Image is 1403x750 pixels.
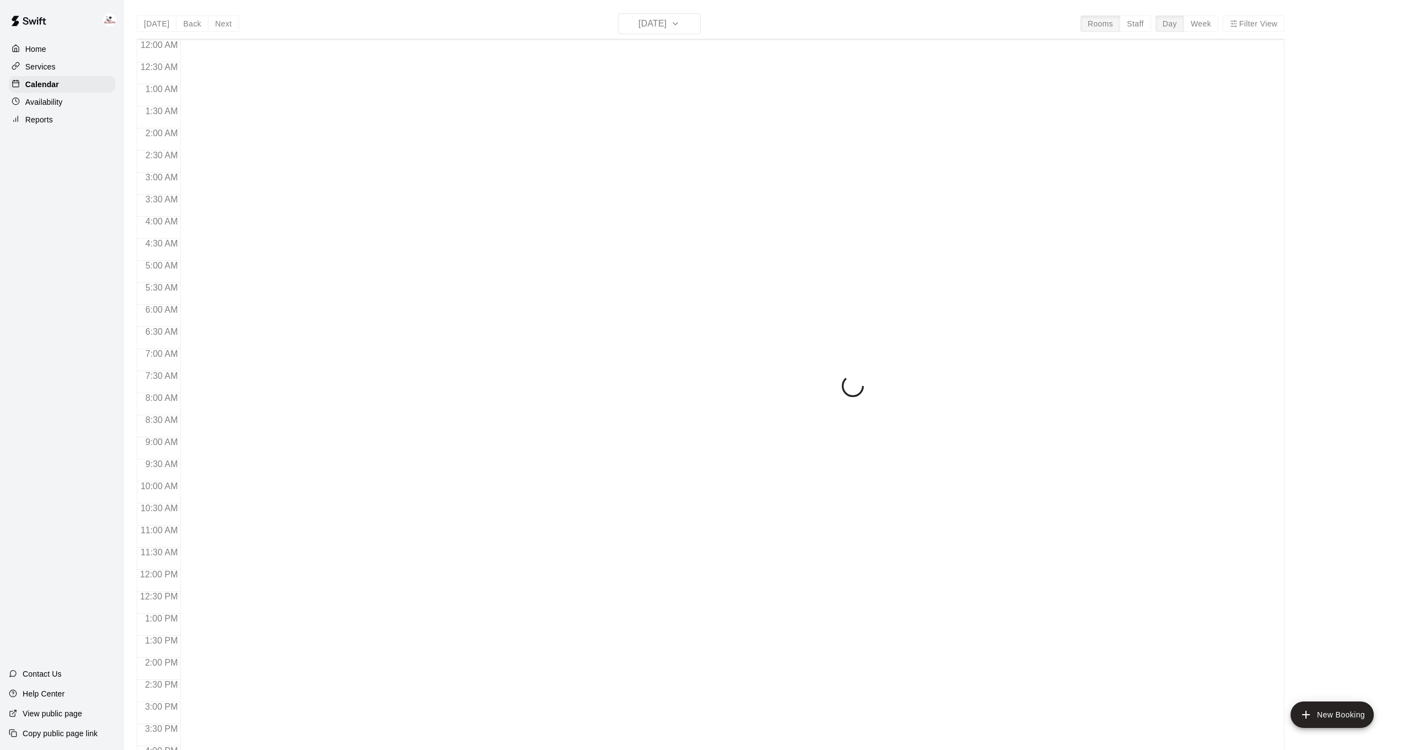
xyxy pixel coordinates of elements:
span: 10:00 AM [138,481,181,491]
p: Help Center [23,688,64,699]
span: 9:30 AM [143,459,181,469]
span: 7:00 AM [143,349,181,358]
span: 4:00 AM [143,217,181,226]
p: Home [25,44,46,55]
span: 3:30 AM [143,195,181,204]
span: 2:00 PM [142,658,181,667]
span: 3:00 AM [143,173,181,182]
a: Availability [9,94,115,110]
span: 1:00 PM [142,614,181,623]
a: Services [9,58,115,75]
p: Services [25,61,56,72]
span: 10:30 AM [138,503,181,513]
span: 11:00 AM [138,526,181,535]
a: Calendar [9,76,115,93]
p: Availability [25,97,63,108]
a: Reports [9,111,115,128]
div: Enrique De Los Rios [101,9,124,31]
p: Copy public page link [23,728,98,739]
a: Home [9,41,115,57]
span: 4:30 AM [143,239,181,248]
span: 2:00 AM [143,128,181,138]
p: Reports [25,114,53,125]
button: add [1291,701,1374,728]
span: 7:30 AM [143,371,181,381]
span: 12:00 PM [137,570,180,579]
span: 2:30 AM [143,151,181,160]
span: 1:00 AM [143,84,181,94]
img: Enrique De Los Rios [103,13,116,26]
span: 11:30 AM [138,548,181,557]
span: 12:30 AM [138,62,181,72]
span: 8:30 AM [143,415,181,425]
span: 6:30 AM [143,327,181,336]
span: 5:00 AM [143,261,181,270]
span: 5:30 AM [143,283,181,292]
span: 6:00 AM [143,305,181,314]
p: View public page [23,708,82,719]
p: Calendar [25,79,59,90]
span: 9:00 AM [143,437,181,447]
span: 3:30 PM [142,724,181,733]
span: 1:30 AM [143,106,181,116]
span: 2:30 PM [142,680,181,689]
span: 3:00 PM [142,702,181,711]
span: 12:30 PM [137,592,180,601]
span: 8:00 AM [143,393,181,403]
span: 12:00 AM [138,40,181,50]
span: 1:30 PM [142,636,181,645]
p: Contact Us [23,668,62,679]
